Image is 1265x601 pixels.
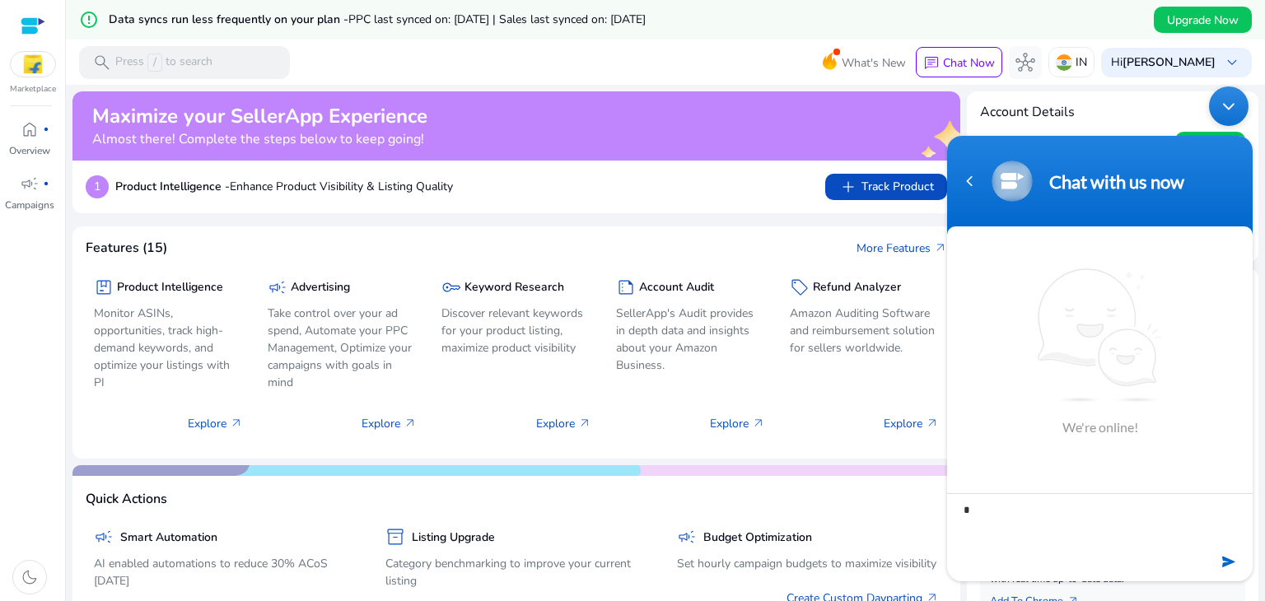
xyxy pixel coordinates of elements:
p: Explore [188,415,243,432]
h5: Keyword Research [464,281,564,295]
p: Overview [9,143,50,158]
span: keyboard_arrow_down [1222,53,1242,72]
p: Amazon Auditing Software and reimbursement solution for sellers worldwide. [790,305,939,356]
span: sell [790,277,810,297]
p: Explore [362,415,417,432]
span: package [94,277,114,297]
span: search [92,53,112,72]
span: PPC last synced on: [DATE] | Sales last synced on: [DATE] [348,12,646,27]
span: fiber_manual_record [43,126,49,133]
button: chatChat Now [916,47,1002,78]
h4: Quick Actions [86,492,167,507]
span: dark_mode [20,567,40,587]
h5: Advertising [291,281,350,295]
span: fiber_manual_record [43,180,49,187]
h5: Product Intelligence [117,281,223,295]
h2: Maximize your SellerApp Experience [92,105,427,128]
p: IN [1076,48,1087,77]
span: home [20,119,40,139]
p: Press to search [115,54,212,72]
p: 1 [86,175,109,198]
a: More Featuresarrow_outward [857,240,947,257]
p: Take control over your ad spend, Automate your PPC Management, Optimize your campaigns with goals... [268,305,417,391]
h5: Budget Optimization [703,531,812,545]
p: Chat Now [943,55,995,71]
span: campaign [20,174,40,193]
p: Explore [710,415,765,432]
button: addTrack Product [825,174,947,200]
button: Upgrade Now [1154,7,1252,33]
p: AI enabled automations to reduce 30% ACoS [DATE] [94,555,356,589]
p: Enhance Product Visibility & Listing Quality [115,178,453,195]
span: chat [923,55,940,72]
p: Marketplace [10,83,56,96]
span: What's New [842,49,906,77]
p: Campaigns [5,198,54,212]
span: add [838,177,858,197]
button: hub [1009,46,1042,79]
img: in.svg [1056,54,1072,71]
p: Category benchmarking to improve your current listing [385,555,647,589]
span: arrow_outward [926,417,939,430]
h5: Listing Upgrade [412,531,495,545]
span: Upgrade Now [1167,12,1239,29]
img: flipkart.svg [11,52,55,77]
h4: Almost there! Complete the steps below to keep going! [92,132,427,147]
p: Discover relevant keywords for your product listing, maximize product visibility [441,305,590,356]
h5: Refund Analyzer [813,281,901,295]
span: inventory_2 [385,527,405,547]
p: Set hourly campaign budgets to maximize visibility [677,555,939,572]
h5: Smart Automation [120,531,217,545]
mat-icon: error_outline [79,10,99,30]
span: key [441,277,461,297]
span: arrow_outward [578,417,591,430]
p: Explore [536,415,591,432]
p: Monitor ASINs, opportunities, track high-demand keywords, and optimize your listings with PI [94,305,243,391]
span: / [147,54,162,72]
span: campaign [94,527,114,547]
span: arrow_outward [934,241,947,254]
span: arrow_outward [230,417,243,430]
span: Track Product [838,177,934,197]
p: Explore [884,415,939,432]
span: campaign [268,277,287,297]
h5: Account Audit [639,281,714,295]
span: arrow_outward [752,417,765,430]
span: campaign [677,527,697,547]
iframe: SalesIQ Chatwindow [939,78,1261,589]
b: [PERSON_NAME] [1123,54,1216,70]
span: hub [1015,53,1035,72]
span: arrow_outward [404,417,417,430]
h4: Features (15) [86,240,167,256]
b: Product Intelligence - [115,179,230,194]
p: Hi [1111,57,1216,68]
p: SellerApp's Audit provides in depth data and insights about your Amazon Business. [616,305,765,374]
span: summarize [616,277,636,297]
h5: Data syncs run less frequently on your plan - [109,13,646,27]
